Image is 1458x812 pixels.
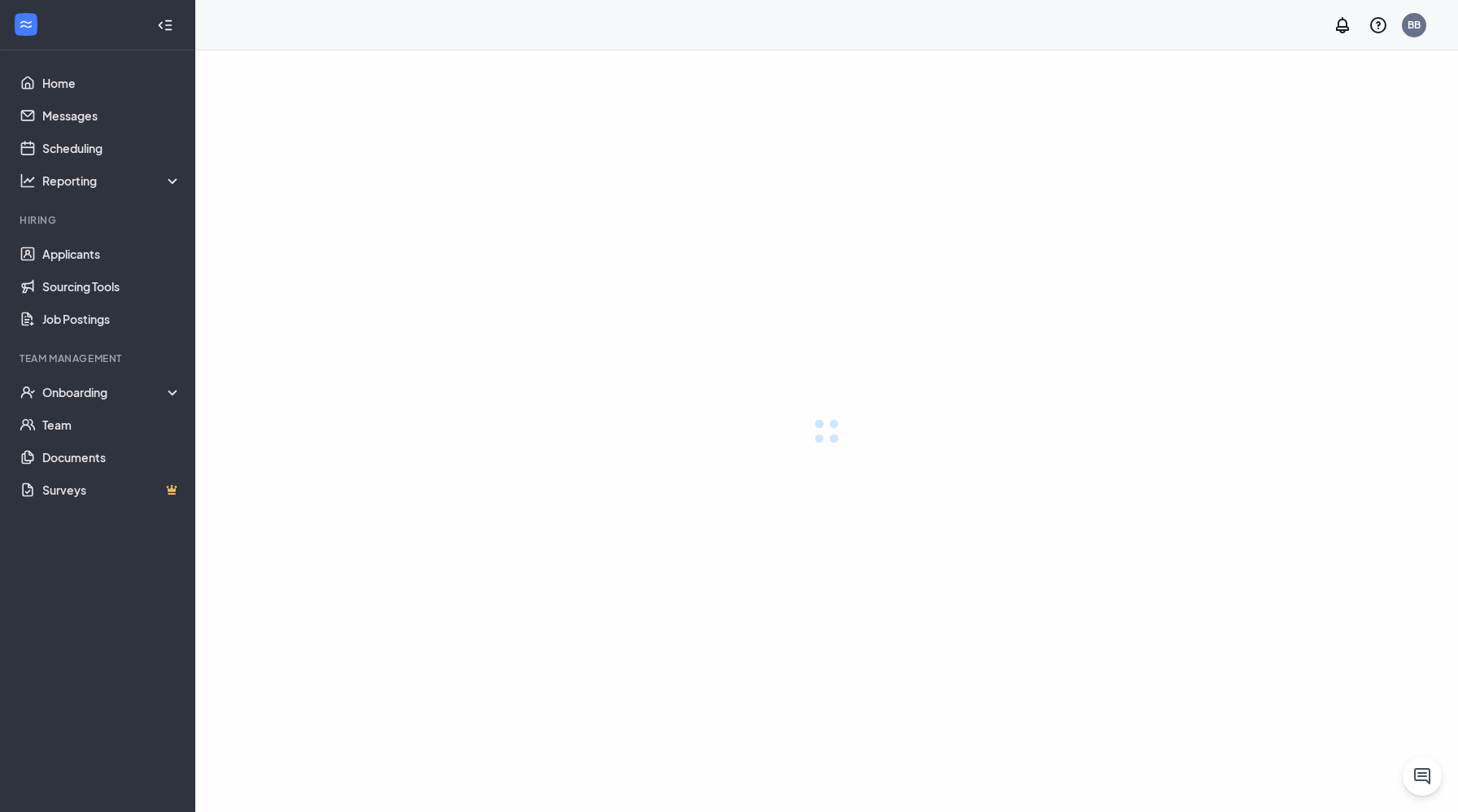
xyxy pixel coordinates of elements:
[1412,766,1432,786] svg: ChatActive
[42,303,181,335] a: Job Postings
[20,213,178,227] div: Hiring
[18,16,34,33] svg: WorkstreamLogo
[42,384,182,400] div: Onboarding
[42,270,181,303] a: Sourcing Tools
[20,172,36,189] svg: Analysis
[1333,15,1352,35] svg: Notifications
[42,408,181,441] a: Team
[42,67,181,99] a: Home
[42,474,181,506] a: SurveysCrown
[42,238,181,270] a: Applicants
[157,17,173,33] svg: Collapse
[1408,18,1421,32] div: BB
[42,441,181,474] a: Documents
[42,99,181,132] a: Messages
[1403,757,1442,796] button: ChatActive
[1369,15,1388,35] svg: QuestionInfo
[20,351,178,365] div: Team Management
[42,172,182,189] div: Reporting
[42,132,181,164] a: Scheduling
[20,384,36,400] svg: UserCheck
